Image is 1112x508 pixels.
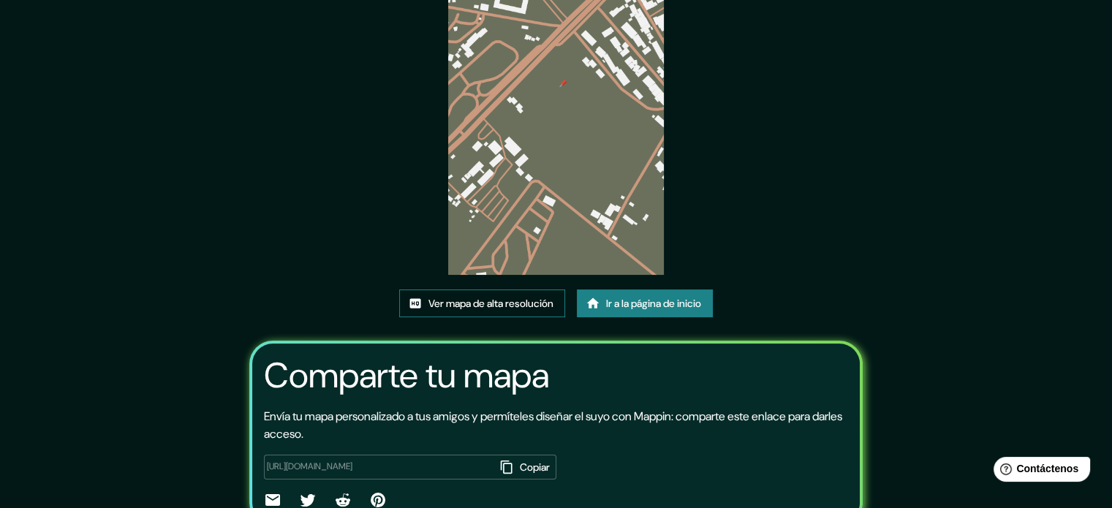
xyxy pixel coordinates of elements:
button: Copiar [496,455,556,479]
a: Ver mapa de alta resolución [399,289,565,317]
font: Comparte tu mapa [264,352,549,398]
font: Copiar [520,460,550,474]
iframe: Lanzador de widgets de ayuda [982,451,1096,492]
a: Ir a la página de inicio [577,289,713,317]
font: Ver mapa de alta resolución [428,297,553,310]
font: Ir a la página de inicio [606,297,701,310]
font: Envía tu mapa personalizado a tus amigos y permíteles diseñar el suyo con Mappin: comparte este e... [264,409,842,441]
